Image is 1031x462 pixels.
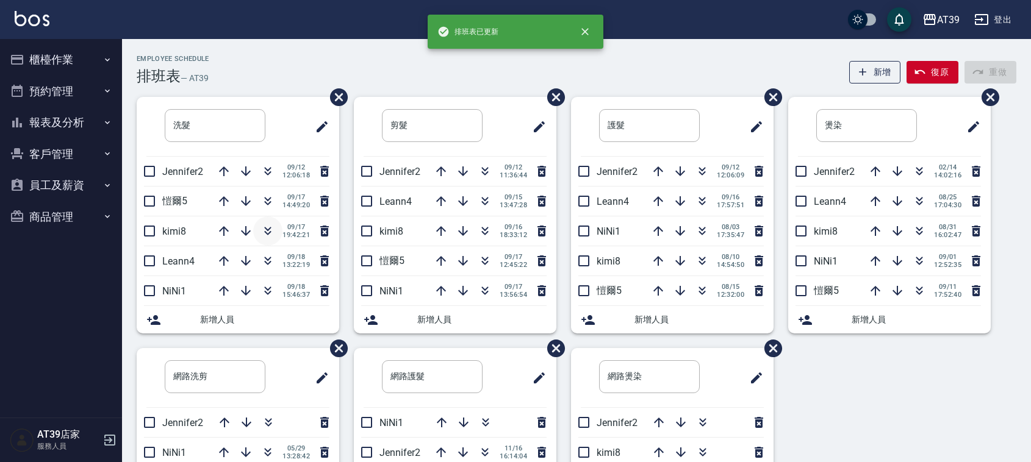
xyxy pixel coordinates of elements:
span: 刪除班表 [321,79,350,115]
span: 修改班表的標題 [959,112,981,141]
span: 05/29 [282,444,310,452]
span: 09/01 [934,253,961,261]
span: 13:47:28 [500,201,527,209]
span: 13:28:42 [282,452,310,460]
span: 13:56:54 [500,291,527,299]
span: 08/03 [717,223,744,231]
span: 排班表已更新 [437,26,498,38]
input: 排版標題 [165,109,265,142]
span: Leann4 [379,196,412,207]
span: kimi8 [814,226,838,237]
span: 17:57:51 [717,201,744,209]
span: kimi8 [162,226,186,237]
span: 修改班表的標題 [742,363,764,393]
p: 服務人員 [37,441,99,452]
span: 刪除班表 [321,330,350,366]
button: save [887,7,911,32]
span: 19:42:21 [282,231,310,239]
span: 09/15 [500,193,527,201]
span: Jennifer2 [379,447,420,458]
span: 08/25 [934,193,961,201]
span: NiNi1 [814,255,838,267]
span: 09/12 [500,163,527,171]
span: 愷爾5 [379,255,404,266]
span: 02/14 [934,163,961,171]
input: 排版標題 [599,109,700,142]
h3: 排班表 [137,68,181,85]
span: 08/15 [717,283,744,291]
span: NiNi1 [379,417,403,428]
span: 修改班表的標題 [525,112,547,141]
span: 新增人員 [200,313,329,326]
span: 15:46:37 [282,291,310,299]
div: 新增人員 [788,306,991,333]
span: 12:32:00 [717,291,744,299]
span: 08/10 [717,253,744,261]
input: 排版標題 [382,360,483,393]
span: 14:49:20 [282,201,310,209]
img: Logo [15,11,49,26]
input: 排版標題 [165,360,265,393]
span: Leann4 [162,255,195,267]
span: 愷爾5 [162,195,187,207]
span: 12:06:09 [717,171,744,179]
span: 09/12 [717,163,744,171]
span: 09/16 [500,223,527,231]
span: NiNi1 [597,226,620,237]
h6: — AT39 [181,72,209,85]
div: AT39 [937,12,960,27]
span: 13:22:19 [282,261,310,269]
span: 11/16 [500,444,527,452]
span: 09/17 [500,253,527,261]
button: AT39 [918,7,965,32]
span: 16:02:47 [934,231,961,239]
span: 09/17 [500,283,527,291]
span: 修改班表的標題 [525,363,547,393]
span: 愷爾5 [597,285,622,296]
button: 客戶管理 [5,138,117,170]
span: NiNi1 [162,447,186,458]
span: 12:06:18 [282,171,310,179]
button: 商品管理 [5,201,117,233]
span: 修改班表的標題 [742,112,764,141]
span: 新增人員 [852,313,981,326]
span: 新增人員 [634,313,764,326]
button: 櫃檯作業 [5,44,117,76]
span: 16:14:04 [500,452,527,460]
span: 愷爾5 [814,285,839,296]
span: Jennifer2 [379,166,420,177]
button: close [572,18,598,45]
span: 刪除班表 [755,79,784,115]
div: 新增人員 [354,306,556,333]
button: 報表及分析 [5,107,117,138]
span: 14:54:50 [717,261,744,269]
input: 排版標題 [599,360,700,393]
span: 新增人員 [417,313,547,326]
span: 刪除班表 [972,79,1001,115]
span: 09/18 [282,283,310,291]
span: Leann4 [597,196,629,207]
button: 員工及薪資 [5,169,117,201]
div: 新增人員 [137,306,339,333]
span: Jennifer2 [814,166,855,177]
span: NiNi1 [379,285,403,297]
button: 預約管理 [5,76,117,107]
span: Jennifer2 [597,166,638,177]
input: 排版標題 [816,109,917,142]
span: 09/17 [282,193,310,201]
span: kimi8 [597,255,620,267]
span: Jennifer2 [162,166,203,177]
span: kimi8 [597,447,620,458]
span: NiNi1 [162,285,186,297]
input: 排版標題 [382,109,483,142]
span: 09/18 [282,253,310,261]
span: 12:52:35 [934,261,961,269]
span: 08/31 [934,223,961,231]
div: 新增人員 [571,306,774,333]
span: 18:33:12 [500,231,527,239]
h5: AT39店家 [37,428,99,441]
span: 12:45:22 [500,261,527,269]
span: Leann4 [814,196,846,207]
span: kimi8 [379,226,403,237]
span: 刪除班表 [538,330,567,366]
